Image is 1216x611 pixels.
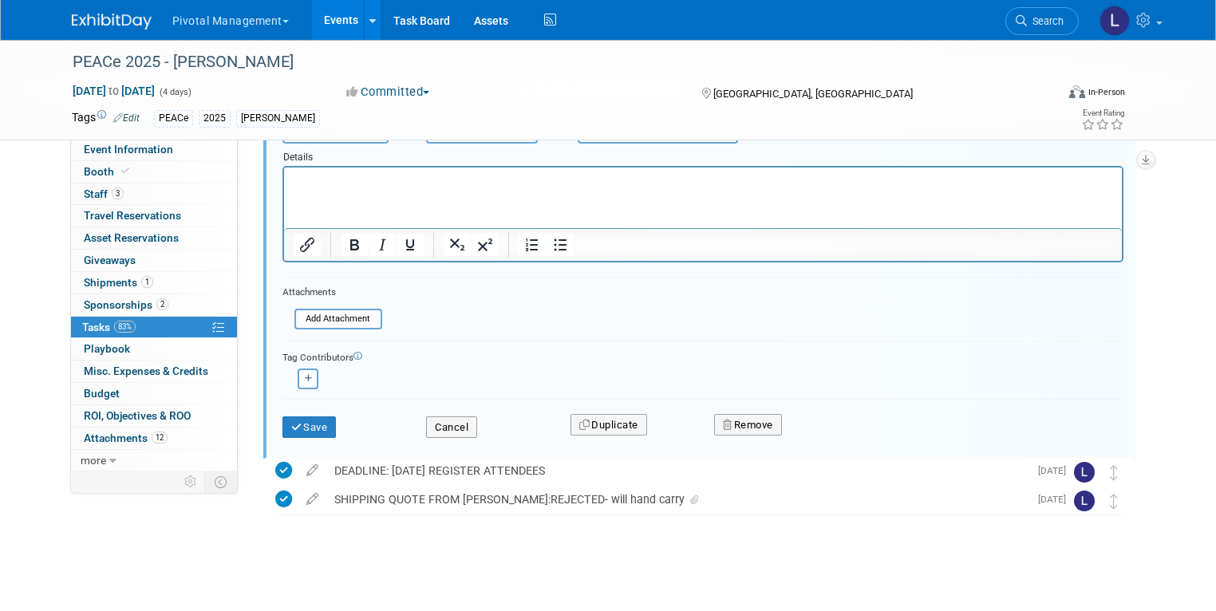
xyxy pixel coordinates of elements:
button: Subscript [444,234,471,256]
td: Toggle Event Tabs [204,471,237,492]
a: Staff3 [71,183,237,205]
button: Insert/edit link [294,234,321,256]
span: 83% [114,321,136,333]
div: Tag Contributors [282,348,1123,365]
img: ExhibitDay [72,14,152,30]
span: Shipments [84,276,153,289]
img: Leslie Pelton [1100,6,1130,36]
img: Leslie Pelton [1074,491,1095,511]
button: Underline [397,234,424,256]
i: Move task [1110,494,1118,509]
button: Numbered list [519,234,546,256]
a: Misc. Expenses & Credits [71,361,237,382]
a: Sponsorships2 [71,294,237,316]
span: Sponsorships [84,298,168,311]
a: Search [1005,7,1079,35]
span: Booth [84,165,132,178]
a: Shipments1 [71,272,237,294]
a: Event Information [71,139,237,160]
button: Cancel [426,416,477,439]
a: Giveaways [71,250,237,271]
span: Misc. Expenses & Credits [84,365,208,377]
button: Italic [369,234,396,256]
span: 1 [141,276,153,288]
button: Duplicate [570,414,647,436]
span: Playbook [84,342,130,355]
a: edit [298,492,326,507]
span: Budget [84,387,120,400]
img: Leslie Pelton [1074,462,1095,483]
button: Save [282,416,337,439]
span: Event Information [84,143,173,156]
div: Details [282,144,1123,166]
a: more [71,450,237,471]
span: [DATE] [DATE] [72,84,156,98]
span: 12 [152,432,168,443]
button: Bullet list [547,234,574,256]
span: Asset Reservations [84,231,179,244]
img: Format-Inperson.png [1069,85,1085,98]
div: In-Person [1088,86,1125,98]
span: 3 [112,187,124,199]
a: Playbook [71,338,237,360]
a: Edit [113,112,140,124]
button: Committed [341,84,436,101]
div: DEADLINE: [DATE] REGISTER ATTENDEES [326,457,1028,484]
div: Event Rating [1081,109,1124,117]
a: ROI, Objectives & ROO [71,405,237,427]
span: Travel Reservations [84,209,181,222]
span: [DATE] [1038,465,1074,476]
a: edit [298,463,326,478]
div: PEACe [154,110,193,127]
span: 2 [156,298,168,310]
div: 2025 [199,110,231,127]
span: (4 days) [158,87,191,97]
iframe: Rich Text Area [284,168,1122,228]
span: Tasks [82,321,136,333]
a: Travel Reservations [71,205,237,227]
span: ROI, Objectives & ROO [84,409,191,422]
a: Tasks83% [71,317,237,338]
i: Move task [1110,465,1118,480]
button: Superscript [472,234,499,256]
div: PEACe 2025 - [PERSON_NAME] [67,48,1036,77]
span: [DATE] [1038,494,1074,505]
div: [PERSON_NAME] [236,110,320,127]
td: Tags [72,109,140,128]
span: Attachments [84,432,168,444]
span: Staff [84,187,124,200]
a: Booth [71,161,237,183]
span: [GEOGRAPHIC_DATA], [GEOGRAPHIC_DATA] [713,88,913,100]
a: Budget [71,383,237,404]
div: SHIPPING QUOTE FROM [PERSON_NAME]:REJECTED- will hand carry [326,486,1028,513]
a: Attachments12 [71,428,237,449]
div: Event Format [969,83,1125,107]
span: to [106,85,121,97]
a: Asset Reservations [71,227,237,249]
span: Giveaways [84,254,136,266]
button: Remove [714,414,782,436]
span: more [81,454,106,467]
i: Booth reservation complete [121,167,129,175]
span: Search [1027,15,1064,27]
button: Bold [341,234,368,256]
td: Personalize Event Tab Strip [177,471,205,492]
div: Attachments [282,286,382,299]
